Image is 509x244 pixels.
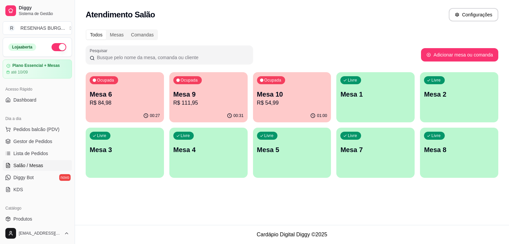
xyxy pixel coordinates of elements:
[13,138,52,145] span: Gestor de Pedidos
[421,48,498,62] button: Adicionar mesa ou comanda
[106,30,127,39] div: Mesas
[3,203,72,214] div: Catálogo
[253,72,331,122] button: OcupadaMesa 10R$ 54,9901:00
[348,78,357,83] p: Livre
[257,90,327,99] p: Mesa 10
[13,186,23,193] span: KDS
[336,72,415,122] button: LivreMesa 1
[169,128,248,178] button: LivreMesa 4
[257,99,327,107] p: R$ 54,99
[420,72,498,122] button: LivreMesa 2
[449,8,498,21] button: Configurações
[3,136,72,147] a: Gestor de Pedidos
[340,90,411,99] p: Mesa 1
[431,78,441,83] p: Livre
[234,113,244,118] p: 00:31
[86,128,164,178] button: LivreMesa 3
[13,97,36,103] span: Dashboard
[3,148,72,159] a: Lista de Pedidos
[13,150,48,157] span: Lista de Pedidos
[12,63,60,68] article: Plano Essencial + Mesas
[336,128,415,178] button: LivreMesa 7
[253,128,331,178] button: LivreMesa 5
[3,214,72,224] a: Produtos
[173,99,244,107] p: R$ 111,95
[20,25,65,31] div: RESENHAS BURG ...
[424,145,494,154] p: Mesa 8
[3,59,72,79] a: Plano Essencial + Mesasaté 10/09
[86,9,155,20] h2: Atendimento Salão
[13,126,60,133] span: Pedidos balcão (PDV)
[181,78,198,83] p: Ocupada
[13,216,32,222] span: Produtos
[8,43,36,51] div: Loja aberta
[3,3,72,19] a: DiggySistema de Gestão
[169,72,248,122] button: OcupadaMesa 9R$ 111,9500:31
[424,90,494,99] p: Mesa 2
[3,160,72,171] a: Salão / Mesas
[19,5,69,11] span: Diggy
[97,133,106,138] p: Livre
[97,78,114,83] p: Ocupada
[348,133,357,138] p: Livre
[8,25,15,31] span: R
[264,78,281,83] p: Ocupada
[3,124,72,135] button: Pedidos balcão (PDV)
[3,225,72,241] button: [EMAIL_ADDRESS][DOMAIN_NAME]
[431,133,441,138] p: Livre
[340,145,411,154] p: Mesa 7
[19,231,61,236] span: [EMAIL_ADDRESS][DOMAIN_NAME]
[264,133,274,138] p: Livre
[13,174,34,181] span: Diggy Bot
[317,113,327,118] p: 01:00
[86,30,106,39] div: Todos
[173,90,244,99] p: Mesa 9
[3,184,72,195] a: KDS
[3,84,72,95] div: Acesso Rápido
[86,72,164,122] button: OcupadaMesa 6R$ 84,9800:27
[150,113,160,118] p: 00:27
[75,225,509,244] footer: Cardápio Digital Diggy © 2025
[90,90,160,99] p: Mesa 6
[3,95,72,105] a: Dashboard
[3,172,72,183] a: Diggy Botnovo
[90,145,160,154] p: Mesa 3
[128,30,158,39] div: Comandas
[19,11,69,16] span: Sistema de Gestão
[3,21,72,35] button: Select a team
[95,54,249,61] input: Pesquisar
[181,133,190,138] p: Livre
[420,128,498,178] button: LivreMesa 8
[3,113,72,124] div: Dia a dia
[257,145,327,154] p: Mesa 5
[13,162,43,169] span: Salão / Mesas
[173,145,244,154] p: Mesa 4
[90,48,110,53] label: Pesquisar
[11,70,28,75] article: até 10/09
[52,43,66,51] button: Alterar Status
[90,99,160,107] p: R$ 84,98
